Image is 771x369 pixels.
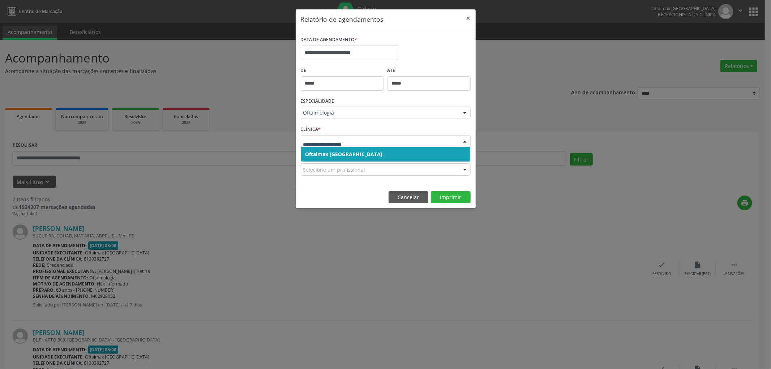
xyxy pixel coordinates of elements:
span: Oftalmologia [303,109,456,116]
button: Close [461,9,476,27]
span: Selecione um profissional [303,166,365,173]
label: ESPECIALIDADE [301,96,334,107]
label: DATA DE AGENDAMENTO [301,34,357,46]
span: Oftalmax [GEOGRAPHIC_DATA] [305,151,383,158]
button: Imprimir [431,191,471,203]
label: CLÍNICA [301,124,321,135]
h5: Relatório de agendamentos [301,14,384,24]
label: De [301,65,384,76]
label: ATÉ [387,65,471,76]
button: Cancelar [389,191,428,203]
